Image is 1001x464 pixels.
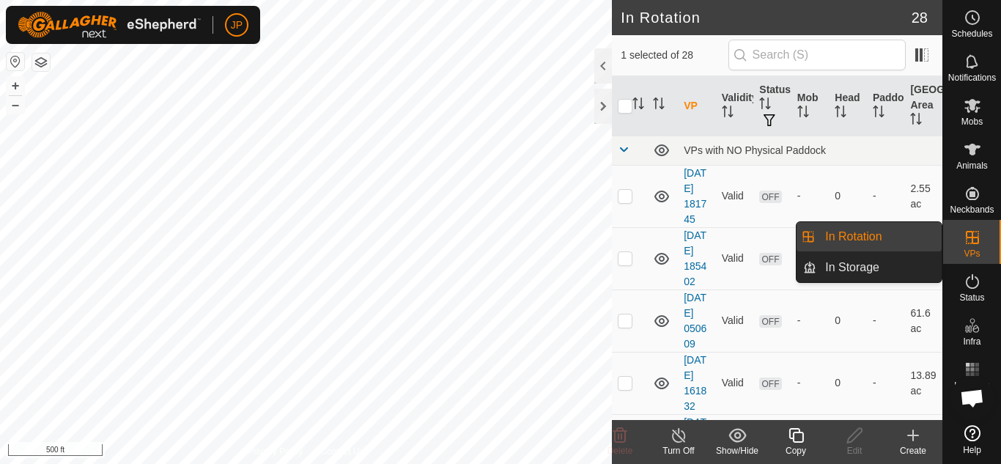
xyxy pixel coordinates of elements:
[904,290,942,352] td: 61.6 ac
[951,29,992,38] span: Schedules
[873,108,884,119] p-sorticon: Activate to sort
[964,249,980,258] span: VPs
[950,376,994,420] div: Open chat
[759,100,771,111] p-sorticon: Activate to sort
[825,444,884,457] div: Edit
[816,222,942,251] a: In Rotation
[912,7,928,29] span: 28
[759,253,781,265] span: OFF
[963,446,981,454] span: Help
[759,378,781,390] span: OFF
[649,444,708,457] div: Turn Off
[950,205,994,214] span: Neckbands
[632,100,644,111] p-sorticon: Activate to sort
[904,76,942,136] th: [GEOGRAPHIC_DATA] Area
[759,315,781,328] span: OFF
[653,100,665,111] p-sorticon: Activate to sort
[767,444,825,457] div: Copy
[607,446,633,456] span: Delete
[797,375,824,391] div: -
[678,76,716,136] th: VP
[884,444,942,457] div: Create
[829,76,867,136] th: Head
[816,253,942,282] a: In Storage
[867,290,905,352] td: -
[753,76,791,136] th: Status
[867,76,905,136] th: Paddock
[904,165,942,227] td: 2.55 ac
[7,77,24,95] button: +
[829,165,867,227] td: 0
[320,445,363,458] a: Contact Us
[716,165,754,227] td: Valid
[7,96,24,114] button: –
[7,53,24,70] button: Reset Map
[722,108,734,119] p-sorticon: Activate to sort
[797,253,942,282] li: In Storage
[797,313,824,328] div: -
[791,76,830,136] th: Mob
[716,352,754,414] td: Valid
[835,108,846,119] p-sorticon: Activate to sort
[759,191,781,203] span: OFF
[959,293,984,302] span: Status
[829,290,867,352] td: 0
[716,290,754,352] td: Valid
[684,144,937,156] div: VPs with NO Physical Paddock
[18,12,201,38] img: Gallagher Logo
[910,115,922,127] p-sorticon: Activate to sort
[961,117,983,126] span: Mobs
[867,352,905,414] td: -
[943,419,1001,460] a: Help
[948,73,996,82] span: Notifications
[963,337,980,346] span: Infra
[904,352,942,414] td: 13.89 ac
[716,76,754,136] th: Validity
[797,222,942,251] li: In Rotation
[248,445,303,458] a: Privacy Policy
[867,165,905,227] td: -
[32,54,50,71] button: Map Layers
[954,381,990,390] span: Heatmap
[797,108,809,119] p-sorticon: Activate to sort
[621,48,728,63] span: 1 selected of 28
[684,167,706,225] a: [DATE] 181745
[825,259,879,276] span: In Storage
[684,354,706,412] a: [DATE] 161832
[797,188,824,204] div: -
[728,40,906,70] input: Search (S)
[231,18,243,33] span: JP
[716,227,754,290] td: Valid
[708,444,767,457] div: Show/Hide
[684,292,706,350] a: [DATE] 050609
[825,228,882,246] span: In Rotation
[956,161,988,170] span: Animals
[621,9,912,26] h2: In Rotation
[684,229,706,287] a: [DATE] 185402
[829,352,867,414] td: 0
